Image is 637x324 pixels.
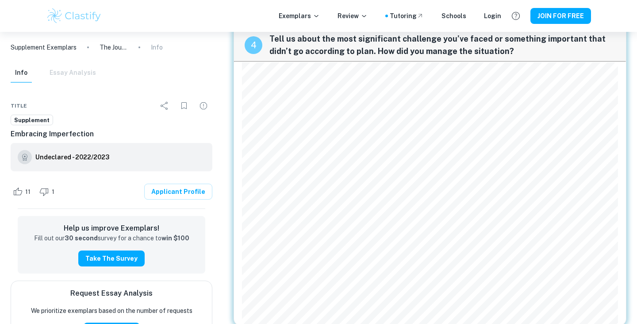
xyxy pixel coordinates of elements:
a: Login [484,11,501,21]
p: Review [338,11,368,21]
span: Supplement [11,116,53,125]
div: Share [156,97,173,115]
h6: Help us improve Exemplars! [25,223,198,234]
strong: 30 second [65,235,98,242]
a: Undeclared - 2022/2023 [35,150,109,164]
div: Report issue [195,97,212,115]
img: Clastify logo [46,7,102,25]
div: Bookmark [175,97,193,115]
p: The Journey to Self-Discovery: Shaping Dreams and Aspirations [100,42,128,52]
a: Schools [441,11,466,21]
p: We prioritize exemplars based on the number of requests [31,306,192,316]
p: Exemplars [279,11,320,21]
button: Info [11,63,32,83]
p: Info [151,42,163,52]
button: JOIN FOR FREE [530,8,591,24]
span: 1 [47,188,59,197]
p: Fill out our survey for a chance to [34,234,189,243]
a: Supplement Exemplars [11,42,77,52]
a: Tutoring [390,11,424,21]
div: Like [11,185,35,199]
span: 11 [20,188,35,197]
span: Title [11,102,27,110]
div: Dislike [37,185,59,199]
button: Help and Feedback [508,8,523,23]
div: recipe [245,36,262,54]
strong: win $100 [161,235,189,242]
button: Take the Survey [78,251,145,266]
h6: Request Essay Analysis [70,288,153,299]
h6: Undeclared - 2022/2023 [35,152,109,162]
h6: Embracing Imperfection [11,129,212,139]
span: Tell us about the most significant challenge you’ve faced or something important that didn’t go a... [269,33,615,58]
a: Applicant Profile [144,184,212,200]
a: Supplement [11,115,53,126]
